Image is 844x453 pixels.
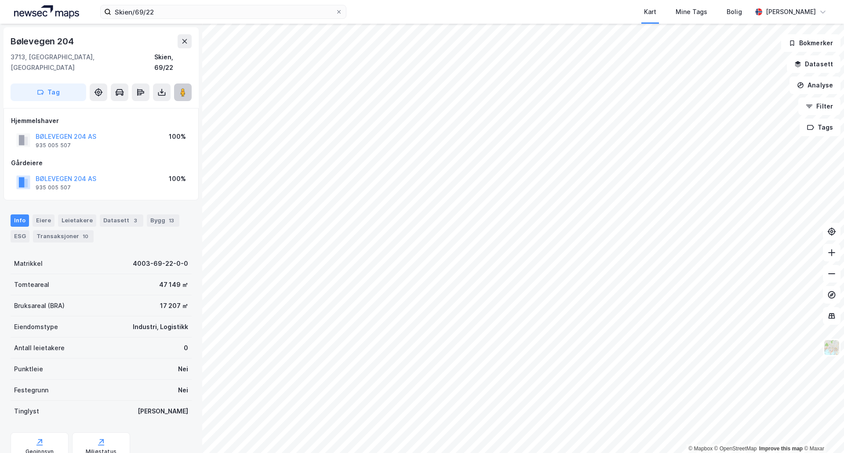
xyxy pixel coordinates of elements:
[11,158,191,168] div: Gårdeiere
[178,385,188,395] div: Nei
[133,322,188,332] div: Industri, Logistikk
[688,446,713,452] a: Mapbox
[676,7,707,17] div: Mine Tags
[14,258,43,269] div: Matrikkel
[11,116,191,126] div: Hjemmelshaver
[159,279,188,290] div: 47 149 ㎡
[759,446,803,452] a: Improve this map
[644,7,656,17] div: Kart
[11,214,29,227] div: Info
[14,406,39,417] div: Tinglyst
[823,339,840,356] img: Z
[14,301,65,311] div: Bruksareal (BRA)
[178,364,188,374] div: Nei
[11,83,86,101] button: Tag
[100,214,143,227] div: Datasett
[789,76,840,94] button: Analyse
[787,55,840,73] button: Datasett
[14,385,48,395] div: Festegrunn
[714,446,757,452] a: OpenStreetMap
[14,5,79,18] img: logo.a4113a55bc3d86da70a041830d287a7e.svg
[766,7,816,17] div: [PERSON_NAME]
[727,7,742,17] div: Bolig
[131,216,140,225] div: 3
[160,301,188,311] div: 17 207 ㎡
[81,232,90,241] div: 10
[11,34,75,48] div: Bølevegen 204
[167,216,176,225] div: 13
[147,214,179,227] div: Bygg
[800,411,844,453] div: Kontrollprogram for chat
[14,279,49,290] div: Tomteareal
[58,214,96,227] div: Leietakere
[11,230,29,243] div: ESG
[800,411,844,453] iframe: Chat Widget
[36,184,71,191] div: 935 005 507
[800,119,840,136] button: Tags
[14,364,43,374] div: Punktleie
[33,230,94,243] div: Transaksjoner
[169,174,186,184] div: 100%
[169,131,186,142] div: 100%
[781,34,840,52] button: Bokmerker
[798,98,840,115] button: Filter
[14,322,58,332] div: Eiendomstype
[133,258,188,269] div: 4003-69-22-0-0
[33,214,55,227] div: Eiere
[36,142,71,149] div: 935 005 507
[154,52,192,73] div: Skien, 69/22
[184,343,188,353] div: 0
[111,5,335,18] input: Søk på adresse, matrikkel, gårdeiere, leietakere eller personer
[138,406,188,417] div: [PERSON_NAME]
[14,343,65,353] div: Antall leietakere
[11,52,154,73] div: 3713, [GEOGRAPHIC_DATA], [GEOGRAPHIC_DATA]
